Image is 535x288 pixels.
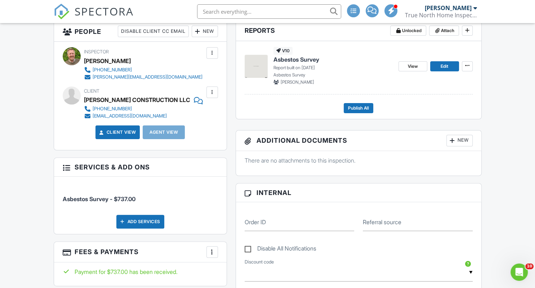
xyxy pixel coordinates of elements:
span: Asbestos Survey - $737.00 [63,195,135,203]
a: [PHONE_NUMBER] [84,66,202,74]
span: 10 [525,263,534,269]
div: [PERSON_NAME][EMAIL_ADDRESS][DOMAIN_NAME] [93,74,202,80]
div: [EMAIL_ADDRESS][DOMAIN_NAME] [93,113,167,119]
a: [PERSON_NAME][EMAIL_ADDRESS][DOMAIN_NAME] [84,74,202,81]
input: Search everything... [197,4,341,19]
div: New [446,135,473,146]
a: [PHONE_NUMBER] [84,105,197,112]
label: Discount code [245,259,274,265]
div: Add Services [116,215,164,229]
a: Client View [98,129,136,136]
div: [PERSON_NAME] CONSTRUCTION LLC [84,94,190,105]
h3: Fees & Payments [54,242,227,262]
a: [EMAIL_ADDRESS][DOMAIN_NAME] [84,112,197,120]
label: Order ID [245,218,266,226]
div: [PHONE_NUMBER] [93,106,132,112]
iframe: Intercom live chat [511,263,528,281]
p: There are no attachments to this inspection. [245,156,473,164]
li: Service: Asbestos Survey [63,182,218,209]
div: New [192,26,218,37]
h3: Internal [236,183,481,202]
div: [PHONE_NUMBER] [93,67,132,73]
h3: Services & Add ons [54,158,227,177]
label: Referral source [363,218,401,226]
div: [PERSON_NAME] [425,4,472,12]
h3: People [54,21,227,42]
span: Inspector [84,49,109,54]
h3: Additional Documents [236,130,481,151]
label: Disable All Notifications [245,245,316,254]
div: [PERSON_NAME] [84,56,131,66]
span: Client [84,88,99,94]
a: SPECTORA [54,10,134,25]
div: Payment for $737.00 has been received. [63,268,218,276]
div: True North Home Inspection LLC [405,12,477,19]
div: Disable Client CC Email [118,26,189,37]
span: SPECTORA [75,4,134,19]
img: The Best Home Inspection Software - Spectora [54,4,70,19]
